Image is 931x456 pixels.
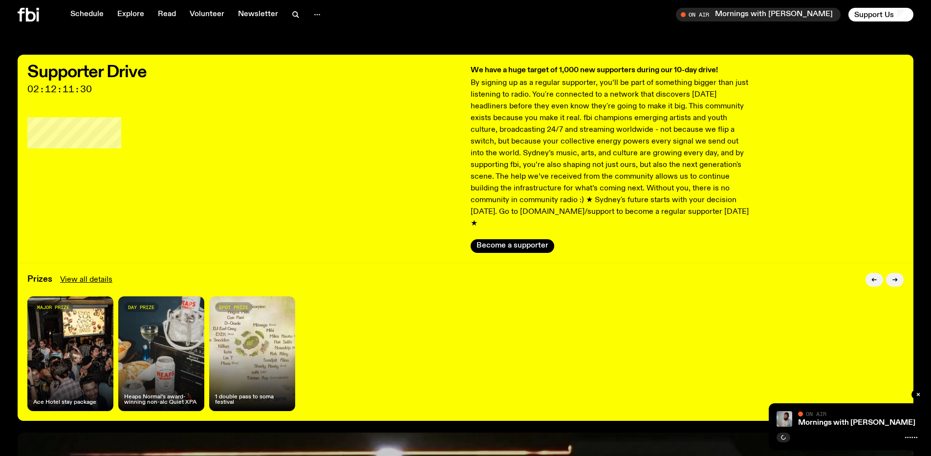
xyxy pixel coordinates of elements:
a: Newsletter [232,8,284,21]
a: Explore [111,8,150,21]
a: Schedule [65,8,109,21]
span: major prize [37,305,69,310]
h3: Prizes [27,275,52,284]
a: Mornings with [PERSON_NAME] [798,419,915,427]
p: By signing up as a regular supporter, you’ll be part of something bigger than just listening to r... [471,77,752,229]
h4: 1 double pass to soma festival [215,394,289,405]
a: Read [152,8,182,21]
span: spot prize [219,305,248,310]
img: Kana Frazer is smiling at the camera with her head tilted slightly to her left. She wears big bla... [777,411,792,427]
span: 02:12:11:30 [27,85,461,94]
span: day prize [128,305,154,310]
button: Become a supporter [471,239,554,253]
h2: Supporter Drive [27,64,461,80]
button: Support Us [848,8,913,21]
h4: Heaps Normal's award-winning non-alc Quiet XPA [124,394,198,405]
span: Support Us [854,10,894,19]
a: Volunteer [184,8,230,21]
a: View all details [60,274,112,286]
span: On Air [806,411,826,417]
h4: Ace Hotel stay package [33,400,96,405]
button: On AirMornings with [PERSON_NAME] [676,8,841,21]
h3: We have a huge target of 1,000 new supporters during our 10-day drive! [471,64,752,76]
